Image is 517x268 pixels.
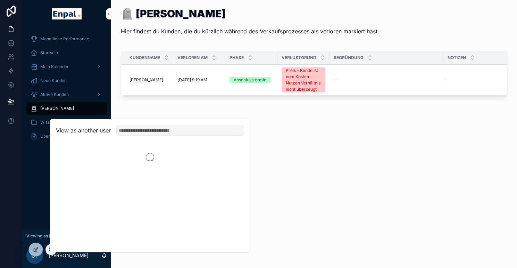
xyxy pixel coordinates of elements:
[40,50,59,56] span: Startseite
[130,55,160,60] span: Kundenname
[234,77,266,83] div: Abschlusstermin
[282,55,316,60] span: Verlustgrund
[230,55,244,60] span: Phase
[26,233,97,239] span: Viewing as [DEMOGRAPHIC_DATA]
[121,8,379,19] h1: 🪦 [PERSON_NAME]
[26,130,107,143] a: Über mich
[56,126,111,135] h2: View as another user
[40,92,69,97] span: Aktive Kunden
[40,133,61,139] span: Über mich
[130,77,163,83] span: [PERSON_NAME]
[22,28,111,152] div: scrollable content
[334,55,364,60] span: Begründung
[334,77,338,83] span: --
[40,106,74,111] span: [PERSON_NAME]
[26,33,107,45] a: Monatliche Performance
[26,60,107,73] a: Mein Kalender
[26,47,107,59] a: Startseite
[448,55,466,60] span: Notizen
[49,252,89,259] p: [PERSON_NAME]
[286,67,321,92] div: Preis - Kunde ist vom Kosten-Nutzen Verhältnis nicht überzeugt
[40,78,67,83] span: Neue Kunden
[121,27,379,35] p: Hier findest du Kunden, die du kürzlich während des Verkaufsprozesses als verloren markiert hast.
[177,77,207,83] span: [DATE] 9:19 AM
[26,74,107,87] a: Neue Kunden
[26,88,107,101] a: Aktive Kunden
[40,120,77,125] span: Wissensdatenbank
[26,102,107,115] a: [PERSON_NAME]
[443,77,448,83] span: --
[52,8,81,19] img: App logo
[40,64,69,70] span: Mein Kalender
[177,55,208,60] span: Verloren am
[26,116,107,129] a: Wissensdatenbank
[40,36,89,42] span: Monatliche Performance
